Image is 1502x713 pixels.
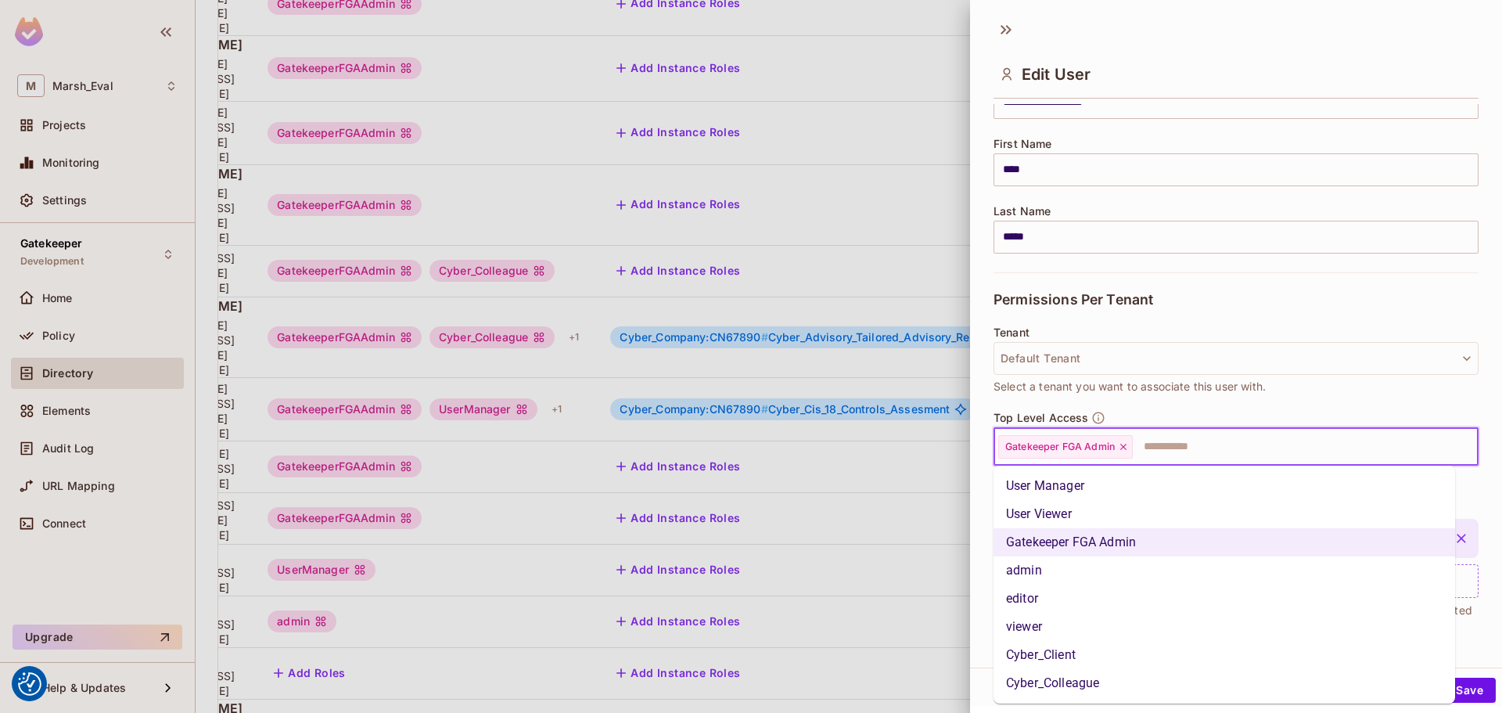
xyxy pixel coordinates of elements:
li: User Viewer [994,500,1455,528]
button: Default Tenant [994,342,1479,375]
span: First Name [994,138,1052,150]
span: Edit User [1022,65,1091,84]
li: Cyber_Colleague [994,669,1455,697]
button: Save [1443,678,1496,703]
span: Last Name [994,205,1051,218]
button: Close [1470,445,1473,448]
div: Gatekeeper FGA Admin [998,435,1133,459]
button: Consent Preferences [18,672,41,696]
li: editor [994,585,1455,613]
span: Tenant [994,326,1029,339]
li: Cyber_Client [994,641,1455,669]
span: Select a tenant you want to associate this user with. [994,378,1266,395]
span: Top Level Access [994,412,1088,424]
li: viewer [994,613,1455,641]
img: Revisit consent button [18,672,41,696]
span: Permissions Per Tenant [994,292,1153,308]
li: admin [994,556,1455,585]
li: User Manager [994,472,1455,500]
span: Gatekeeper FGA Admin [1005,441,1115,453]
li: Gatekeeper FGA Admin [994,528,1455,556]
